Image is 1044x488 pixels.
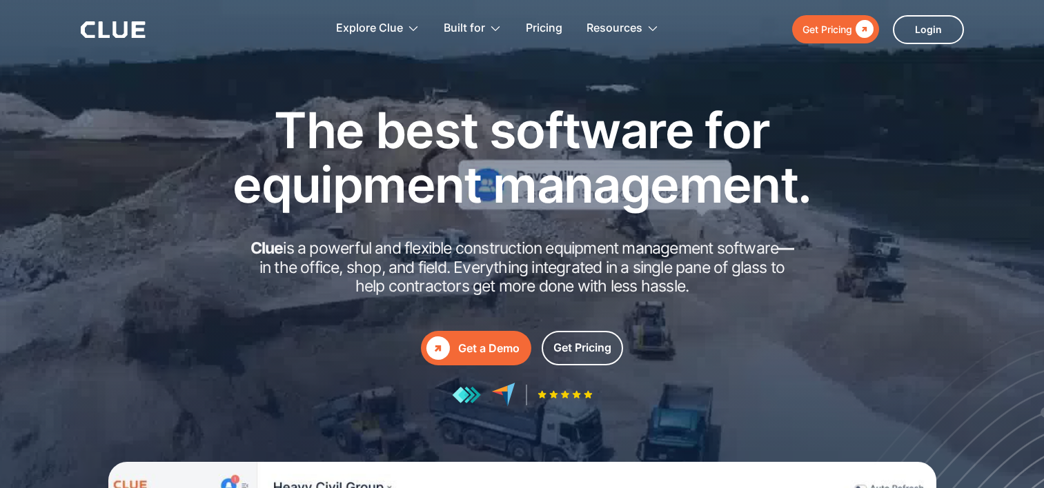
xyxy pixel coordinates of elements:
[421,331,531,365] a: Get a Demo
[336,7,403,50] div: Explore Clue
[553,339,611,356] div: Get Pricing
[587,7,659,50] div: Resources
[526,7,562,50] a: Pricing
[538,390,593,399] img: Five-star rating icon
[426,336,450,360] div: 
[491,383,515,407] img: reviews at capterra
[444,7,502,50] div: Built for
[246,239,798,296] h2: is a powerful and flexible construction equipment management software in the office, shop, and fi...
[336,7,420,50] div: Explore Clue
[852,21,874,38] div: 
[444,7,485,50] div: Built for
[452,386,481,404] img: reviews at getapp
[802,21,852,38] div: Get Pricing
[212,103,833,212] h1: The best software for equipment management.
[778,238,794,258] strong: —
[458,340,520,357] div: Get a Demo
[893,15,964,44] a: Login
[587,7,642,50] div: Resources
[792,15,879,43] a: Get Pricing
[250,238,284,258] strong: Clue
[542,331,623,365] a: Get Pricing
